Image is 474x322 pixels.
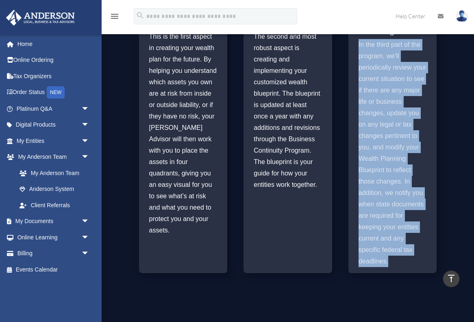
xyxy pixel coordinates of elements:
[81,149,98,166] span: arrow_drop_down
[47,86,65,99] div: NEW
[6,229,102,245] a: Online Learningarrow_drop_down
[6,213,102,230] a: My Documentsarrow_drop_down
[6,117,102,133] a: Digital Productsarrow_drop_down
[6,261,102,278] a: Events Calendar
[254,31,322,191] p: The second and most robust aspect is creating and implementing your customized wealth blueprint. ...
[359,39,426,267] p: In the third part of the program, we’ll periodically review your current situation to see if ther...
[6,84,102,101] a: Order StatusNEW
[6,68,102,84] a: Tax Organizers
[11,181,98,197] a: Anderson System
[446,274,456,283] i: vertical_align_top
[110,14,120,21] a: menu
[6,149,102,165] a: My Anderson Teamarrow_drop_down
[81,213,98,230] span: arrow_drop_down
[81,133,98,149] span: arrow_drop_down
[11,165,102,181] a: My Anderson Team
[136,11,145,20] i: search
[6,245,102,262] a: Billingarrow_drop_down
[81,101,98,117] span: arrow_drop_down
[110,11,120,21] i: menu
[6,101,102,117] a: Platinum Q&Aarrow_drop_down
[456,10,468,22] img: User Pic
[443,270,460,287] a: vertical_align_top
[4,10,77,26] img: Anderson Advisors Platinum Portal
[81,245,98,262] span: arrow_drop_down
[81,229,98,246] span: arrow_drop_down
[149,31,217,236] p: This is the first aspect in creating your wealth plan for the future. By helping you understand w...
[6,133,102,149] a: My Entitiesarrow_drop_down
[11,197,102,213] a: Client Referrals
[6,52,102,68] a: Online Ordering
[6,36,102,52] a: Home
[81,117,98,134] span: arrow_drop_down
